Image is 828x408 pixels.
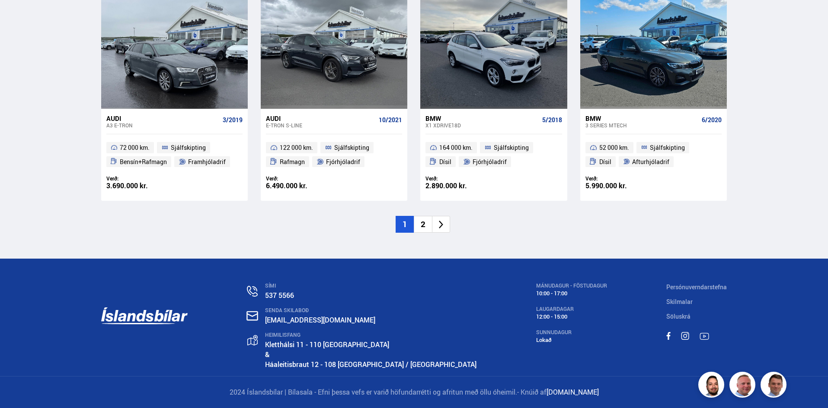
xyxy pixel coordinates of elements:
[326,157,360,167] span: Fjórhjóladrif
[280,157,305,167] span: Rafmagn
[599,142,629,153] span: 52 000 km.
[580,109,727,201] a: BMW 3 series MTECH 6/2020 52 000 km. Sjálfskipting Dísil Afturhjóladrif Verð: 5.990.000 kr.
[101,109,248,201] a: Audi A3 E-TRON 3/2019 72 000 km. Sjálfskipting Bensín+Rafmagn Framhjóladrif Verð: 3.690.000 kr.
[547,387,599,397] a: [DOMAIN_NAME]
[265,315,375,325] a: [EMAIL_ADDRESS][DOMAIN_NAME]
[731,373,757,399] img: siFngHWaQ9KaOqBr.png
[414,216,432,233] li: 2
[396,216,414,233] li: 1
[265,307,476,313] div: SENDA SKILABOÐ
[542,117,562,123] span: 5/2018
[266,175,334,182] div: Verð:
[425,114,538,122] div: BMW
[536,283,607,289] div: MÁNUDAGUR - FÖSTUDAGUR
[536,290,607,297] div: 10:00 - 17:00
[223,117,243,123] span: 3/2019
[106,122,219,128] div: A3 E-TRON
[702,117,722,123] span: 6/2020
[265,360,476,369] a: Háaleitisbraut 12 - 108 [GEOGRAPHIC_DATA] / [GEOGRAPHIC_DATA]
[536,337,607,343] div: Lokað
[666,283,727,291] a: Persónuverndarstefna
[425,175,494,182] div: Verð:
[425,182,494,190] div: 2.890.000 kr.
[266,114,375,122] div: Audi
[246,311,258,321] img: nHj8e-n-aHgjukTg.svg
[120,157,167,167] span: Bensín+Rafmagn
[666,312,691,320] a: Söluskrá
[425,122,538,128] div: X1 XDRIVE18D
[280,142,313,153] span: 122 000 km.
[266,182,334,190] div: 6.490.000 kr.
[536,306,607,312] div: LAUGARDAGAR
[120,142,150,153] span: 72 000 km.
[700,373,726,399] img: nhp88E3Fdnt1Opn2.png
[632,157,669,167] span: Afturhjóladrif
[101,387,727,397] p: 2024 Íslandsbílar | Bílasala - Efni þessa vefs er varið höfundarrétti og afritun með öllu óheimil.
[266,122,375,128] div: e-tron S-LINE
[334,142,369,153] span: Sjálfskipting
[762,373,788,399] img: FbJEzSuNWCJXmdc-.webp
[261,109,407,201] a: Audi e-tron S-LINE 10/2021 122 000 km. Sjálfskipting Rafmagn Fjórhjóladrif Verð: 6.490.000 kr.
[585,182,654,190] div: 5.990.000 kr.
[265,350,270,359] strong: &
[106,175,175,182] div: Verð:
[106,182,175,190] div: 3.690.000 kr.
[473,157,507,167] span: Fjórhjóladrif
[379,117,402,123] span: 10/2021
[7,3,33,29] button: Opna LiveChat spjallviðmót
[599,157,611,167] span: Dísil
[247,286,258,297] img: n0V2lOsqF3l1V2iz.svg
[439,157,451,167] span: Dísil
[265,283,476,289] div: SÍMI
[265,291,294,300] a: 537 5566
[106,114,219,122] div: Audi
[265,340,389,349] a: Kletthálsi 11 - 110 [GEOGRAPHIC_DATA]
[247,335,258,346] img: gp4YpyYFnEr45R34.svg
[494,142,529,153] span: Sjálfskipting
[536,313,607,320] div: 12:00 - 15:00
[585,175,654,182] div: Verð:
[585,114,698,122] div: BMW
[439,142,473,153] span: 164 000 km.
[188,157,226,167] span: Framhjóladrif
[666,297,693,306] a: Skilmalar
[265,332,476,338] div: HEIMILISFANG
[536,329,607,335] div: SUNNUDAGUR
[650,142,685,153] span: Sjálfskipting
[517,387,547,397] span: - Knúið af
[420,109,567,201] a: BMW X1 XDRIVE18D 5/2018 164 000 km. Sjálfskipting Dísil Fjórhjóladrif Verð: 2.890.000 kr.
[585,122,698,128] div: 3 series MTECH
[171,142,206,153] span: Sjálfskipting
